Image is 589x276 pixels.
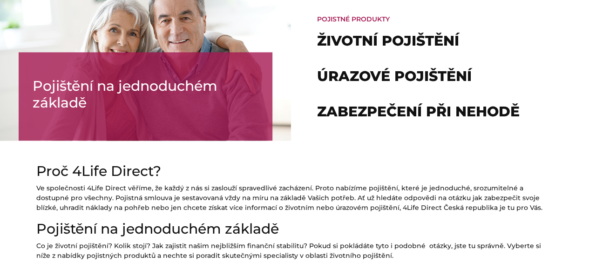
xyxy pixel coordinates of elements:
p: Ve společnosti 4Life Direct věříme, že každý z nás si zaslouží spravedlivé zacházení. Proto nabíz... [36,183,553,213]
h5: Pojistné produkty [317,15,582,23]
a: Životní pojištění [317,32,459,49]
h2: Proč 4Life Direct? [36,163,553,180]
a: Úrazové pojištění [317,67,472,85]
a: Zabezpečení při nehodě [317,103,520,120]
h2: Pojištění na jednoduchém základě [33,78,258,111]
p: Co je životní pojištění? Kolik stojí? Jak zajistit našim nejbližším finanční stabilitu? Pokud si ... [36,241,553,260]
h2: Pojištění na jednoduchém základě [36,220,553,237]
